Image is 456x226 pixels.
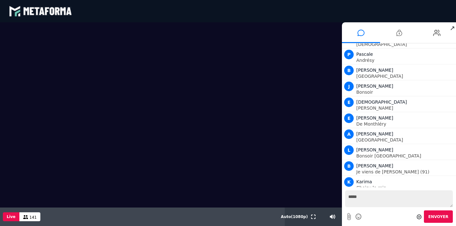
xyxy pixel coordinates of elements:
[3,212,19,221] button: Live
[424,210,453,223] button: Envoyer
[356,68,393,73] span: [PERSON_NAME]
[356,186,454,190] p: Choisy le rois
[356,131,393,136] span: [PERSON_NAME]
[356,138,454,142] p: [GEOGRAPHIC_DATA]
[344,50,354,59] span: P
[356,163,393,168] span: [PERSON_NAME]
[356,74,454,78] p: [GEOGRAPHIC_DATA]
[280,208,309,226] button: Auto(1080p)
[356,122,454,126] p: De Monthléry
[356,90,454,94] p: Bonsoir
[344,113,354,123] span: E
[344,177,354,187] span: K
[356,115,393,120] span: [PERSON_NAME]
[281,215,308,219] span: Auto ( 1080 p)
[356,106,454,110] p: [PERSON_NAME]
[344,82,354,91] span: J
[356,38,454,47] p: Rhône-[GEOGRAPHIC_DATA] [DEMOGRAPHIC_DATA]
[344,66,354,75] span: B
[356,147,393,152] span: [PERSON_NAME]
[449,22,456,34] span: ↗
[428,215,448,219] span: Envoyer
[356,84,393,89] span: [PERSON_NAME]
[344,98,354,107] span: E
[356,179,372,184] span: Karima
[356,99,407,105] span: [DEMOGRAPHIC_DATA]
[356,170,454,174] p: Je viens de [PERSON_NAME] (91)
[344,161,354,171] span: B
[30,215,37,220] span: 141
[356,58,454,62] p: Andrésy
[344,129,354,139] span: A
[356,154,454,158] p: Bonsoir [GEOGRAPHIC_DATA]
[344,145,354,155] span: L
[356,52,373,57] span: Pascale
